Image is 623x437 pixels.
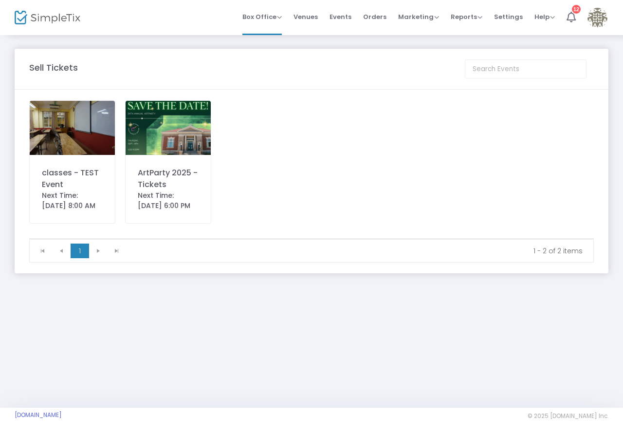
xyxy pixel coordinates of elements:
[71,244,89,258] span: Page 1
[528,412,608,420] span: © 2025 [DOMAIN_NAME] Inc.
[242,12,282,21] span: Box Office
[451,12,482,21] span: Reports
[138,167,199,190] div: ArtParty 2025 - Tickets
[398,12,439,21] span: Marketing
[330,4,351,29] span: Events
[572,5,581,14] div: 12
[30,101,115,155] img: 638887932264628429.png
[465,59,586,78] input: Search Events
[42,190,103,211] div: Next Time: [DATE] 8:00 AM
[534,12,555,21] span: Help
[15,411,62,419] a: [DOMAIN_NAME]
[42,167,103,190] div: classes - TEST Event
[138,190,199,211] div: Next Time: [DATE] 6:00 PM
[29,61,78,74] m-panel-title: Sell Tickets
[126,101,211,155] img: ArtParty2025STDPostcard.png
[363,4,386,29] span: Orders
[133,246,583,256] kendo-pager-info: 1 - 2 of 2 items
[293,4,318,29] span: Venues
[494,4,523,29] span: Settings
